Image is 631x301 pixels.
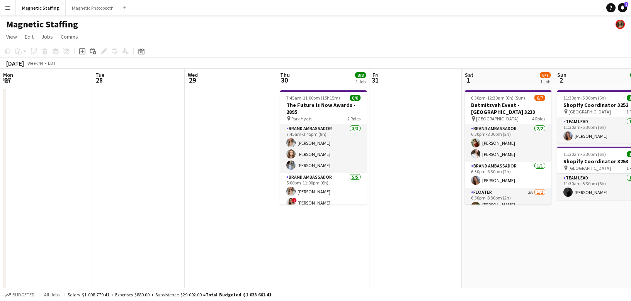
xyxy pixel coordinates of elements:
app-card-role: Brand Ambassador2/26:30pm-8:30pm (2h)[PERSON_NAME][PERSON_NAME] [465,124,551,162]
span: 30 [279,76,290,85]
app-card-role: Brand Ambassador5/55:00pm-11:00pm (6h)[PERSON_NAME]![PERSON_NAME] [280,173,367,246]
span: 4 Roles [532,116,545,122]
span: Fri [372,71,379,78]
span: Mon [3,71,13,78]
app-card-role: Brand Ambassador3/37:45am-3:45pm (8h)[PERSON_NAME][PERSON_NAME][PERSON_NAME] [280,124,367,173]
span: 27 [2,76,13,85]
span: 28 [94,76,104,85]
span: Tue [95,71,104,78]
span: 11:30am-5:30pm (6h) [563,151,606,157]
h3: Batmitzvah Event - [GEOGRAPHIC_DATA] 3233 [465,101,551,115]
h3: The Future Is Now Awards - 2895 [280,101,367,115]
span: Jobs [41,33,53,40]
span: 2 [556,76,566,85]
a: Jobs [38,32,56,42]
app-job-card: 7:45am-11:00pm (15h15m)8/8The Future Is Now Awards - 2895 Park Hyatt2 RolesBrand Ambassador3/37:4... [280,90,367,205]
span: [GEOGRAPHIC_DATA] [568,165,611,171]
div: [DATE] [6,59,24,67]
span: Sat [465,71,473,78]
div: EDT [48,60,56,66]
span: Total Budgeted $1 038 661.41 [206,292,271,298]
div: 1 Job [540,79,550,85]
app-card-role: Floater2A1/26:30pm-8:30pm (2h)[PERSON_NAME] [PERSON_NAME] [465,188,551,228]
a: View [3,32,20,42]
span: 8/8 [350,95,361,101]
span: [GEOGRAPHIC_DATA] [568,109,611,115]
span: 6/7 [534,95,545,101]
app-job-card: 6:30pm-12:30am (6h) (Sun)6/7Batmitzvah Event - [GEOGRAPHIC_DATA] 3233 [GEOGRAPHIC_DATA]4 RolesBra... [465,90,551,205]
app-card-role: Brand Ambassador1/16:30pm-8:30pm (2h)[PERSON_NAME] [465,162,551,188]
span: 8 [624,2,628,7]
div: 1 Job [355,79,366,85]
span: 11:30am-5:30pm (6h) [563,95,606,101]
span: 7:45am-11:00pm (15h15m) [286,95,340,101]
span: [GEOGRAPHIC_DATA] [476,116,519,122]
span: Week 44 [26,60,45,66]
span: 8/8 [355,72,366,78]
span: Budgeted [12,292,35,298]
span: Thu [280,71,290,78]
span: Sun [557,71,566,78]
button: Magnetic Staffing [16,0,66,15]
a: Comms [58,32,81,42]
span: View [6,33,17,40]
span: Park Hyatt [291,116,312,122]
a: 8 [618,3,627,12]
a: Edit [22,32,37,42]
button: Magnetic Photobooth [66,0,120,15]
span: All jobs [43,292,61,298]
span: ! [292,198,297,203]
span: 6:30pm-12:30am (6h) (Sun) [471,95,525,101]
h1: Magnetic Staffing [6,19,78,30]
span: 29 [187,76,198,85]
span: 6/7 [540,72,551,78]
span: 31 [371,76,379,85]
div: Salary $1 008 779.41 + Expenses $880.00 + Subsistence $29 002.00 = [68,292,271,298]
span: 1 [464,76,473,85]
span: Edit [25,33,34,40]
span: Comms [61,33,78,40]
app-user-avatar: Bianca Fantauzzi [616,20,625,29]
span: Wed [188,71,198,78]
button: Budgeted [4,291,36,299]
span: 2 Roles [347,116,361,122]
